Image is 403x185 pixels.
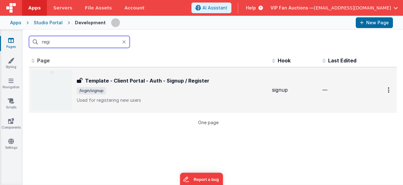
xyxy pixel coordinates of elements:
p: One page [29,119,387,126]
span: Servers [53,5,72,11]
span: Last Edited [328,57,356,64]
span: — [322,87,327,93]
div: signup [272,86,317,94]
span: Apps [28,5,41,11]
h3: Template - Client Portal - Auth - Signup / Register [85,77,209,84]
button: VIP Fan Auctions — [EMAIL_ADDRESS][DOMAIN_NAME] [270,5,398,11]
span: /login/signup [77,87,106,95]
button: New Page [356,17,393,28]
span: [EMAIL_ADDRESS][DOMAIN_NAME] [314,5,391,11]
input: Search pages, id's ... [29,36,130,48]
p: Used for registering new users [77,97,267,103]
span: AI Assistant [202,5,227,11]
button: AI Assistant [191,3,231,13]
button: Options [384,84,394,96]
div: Development [75,20,106,26]
span: Hook [278,57,291,64]
span: File Assets [85,5,112,11]
span: Help [246,5,256,11]
span: VIP Fan Auctions — [270,5,314,11]
div: Apps [10,20,21,26]
span: Page [37,57,50,64]
div: Studio Portal [34,20,63,26]
img: b741a219fae8fb8d4c9ddf88c934f7f7 [111,18,120,27]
